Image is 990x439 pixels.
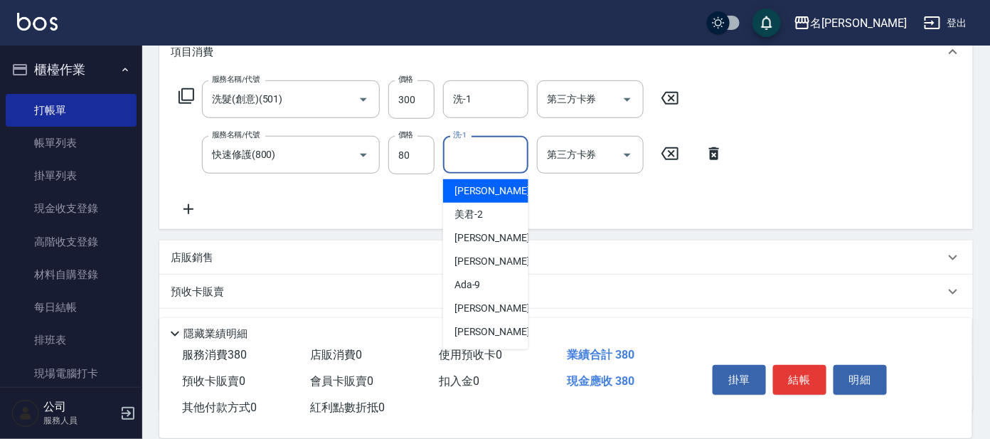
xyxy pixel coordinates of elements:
[43,400,116,414] h5: 公司
[6,291,137,324] a: 每日結帳
[788,9,912,38] button: 名[PERSON_NAME]
[811,14,907,32] div: 名[PERSON_NAME]
[439,348,502,361] span: 使用預收卡 0
[439,374,479,388] span: 扣入金 0
[6,258,137,291] a: 材料自購登錄
[311,401,385,414] span: 紅利點數折抵 0
[311,374,374,388] span: 會員卡販賣 0
[171,45,213,60] p: 項目消費
[454,348,489,363] span: 酪梨 -17
[398,74,413,85] label: 價格
[454,231,538,245] span: [PERSON_NAME] -7
[352,88,375,111] button: Open
[6,159,137,192] a: 掛單列表
[6,51,137,88] button: 櫃檯作業
[352,144,375,166] button: Open
[212,129,260,140] label: 服務名稱/代號
[11,399,40,428] img: Person
[568,348,635,361] span: 業績合計 380
[6,357,137,390] a: 現場電腦打卡
[311,348,363,361] span: 店販消費 0
[182,401,257,414] span: 其他付款方式 0
[6,226,137,258] a: 高階收支登錄
[212,74,260,85] label: 服務名稱/代號
[6,127,137,159] a: 帳單列表
[454,184,538,199] span: [PERSON_NAME] -1
[454,207,483,222] span: 美君 -2
[773,365,826,395] button: 結帳
[182,374,245,388] span: 預收卡販賣 0
[918,10,973,36] button: 登出
[159,275,973,309] div: 預收卡販賣
[454,324,544,339] span: [PERSON_NAME] -12
[834,365,887,395] button: 明細
[616,88,639,111] button: Open
[159,309,973,343] div: 使用預收卡
[182,348,247,361] span: 服務消費 380
[17,13,58,31] img: Logo
[568,374,635,388] span: 現金應收 380
[6,94,137,127] a: 打帳單
[171,285,224,300] p: 預收卡販賣
[713,365,766,395] button: 掛單
[454,254,538,269] span: [PERSON_NAME] -8
[159,29,973,75] div: 項目消費
[752,9,781,37] button: save
[159,240,973,275] div: 店販銷售
[398,129,413,140] label: 價格
[454,301,544,316] span: [PERSON_NAME] -11
[171,250,213,265] p: 店販銷售
[43,414,116,427] p: 服務人員
[6,324,137,356] a: 排班表
[616,144,639,166] button: Open
[454,277,481,292] span: Ada -9
[6,192,137,225] a: 現金收支登錄
[183,327,247,342] p: 隱藏業績明細
[453,129,467,140] label: 洗-1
